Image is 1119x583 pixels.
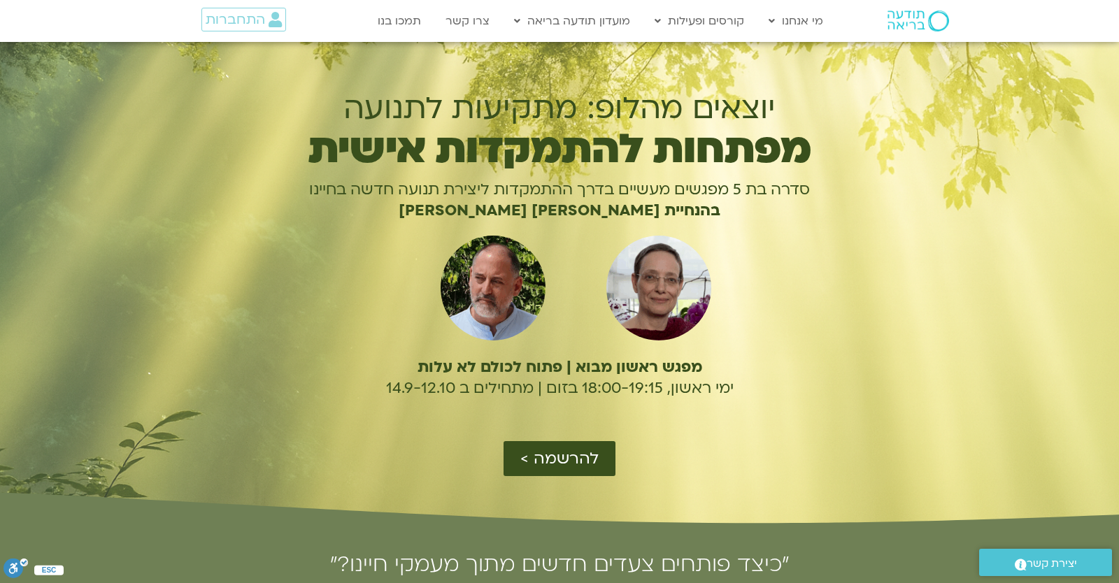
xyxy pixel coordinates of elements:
[175,553,944,575] h2: ״כיצד פותחים צעדים חדשים מתוך מעמקי חיינו?״
[257,179,862,200] p: סדרה בת 5 מפגשים מעשיים בדרך ההתמקדות ליצירת תנועה חדשה בחיינו
[257,91,862,126] h1: יוצאים מהלופ: מתקיעות לתנועה
[1027,554,1077,573] span: יצירת קשר
[418,357,702,377] b: מפגש ראשון מבוא | פתוח לכולם לא עלות
[439,8,497,34] a: צרו קשר
[507,8,637,34] a: מועדון תודעה בריאה
[257,134,862,166] h1: מפתחות להתמקדות אישית
[399,200,720,221] b: בהנחיית [PERSON_NAME] [PERSON_NAME]
[888,10,949,31] img: תודעה בריאה
[979,549,1112,576] a: יצירת קשר
[371,8,428,34] a: תמכו בנו
[648,8,751,34] a: קורסים ופעילות
[201,8,286,31] a: התחברות
[504,441,615,476] a: להרשמה >
[206,12,265,27] span: התחברות
[762,8,830,34] a: מי אנחנו
[520,449,599,468] span: להרשמה >
[386,377,734,398] span: ימי ראשון, 18:00-19:15 בזום | מתחילים ב 14.9-12.10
